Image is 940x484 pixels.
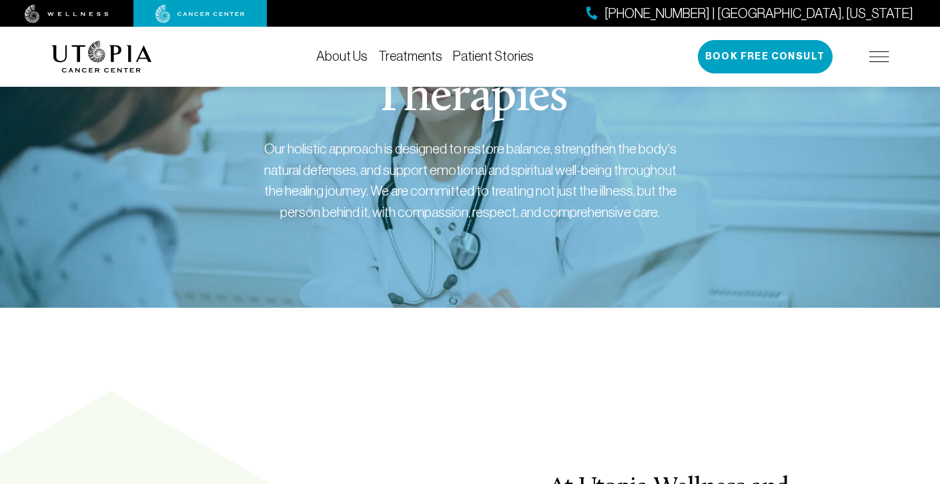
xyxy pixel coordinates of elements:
[264,138,677,222] div: Our holistic approach is designed to restore balance, strengthen the body's natural defenses, and...
[378,49,442,63] a: Treatments
[155,5,245,23] img: cancer center
[604,4,913,23] span: [PHONE_NUMBER] | [GEOGRAPHIC_DATA], [US_STATE]
[698,40,833,73] button: Book Free Consult
[869,51,889,62] img: icon-hamburger
[25,5,109,23] img: wellness
[586,4,913,23] a: [PHONE_NUMBER] | [GEOGRAPHIC_DATA], [US_STATE]
[453,49,534,63] a: Patient Stories
[316,49,368,63] a: About Us
[51,41,152,73] img: logo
